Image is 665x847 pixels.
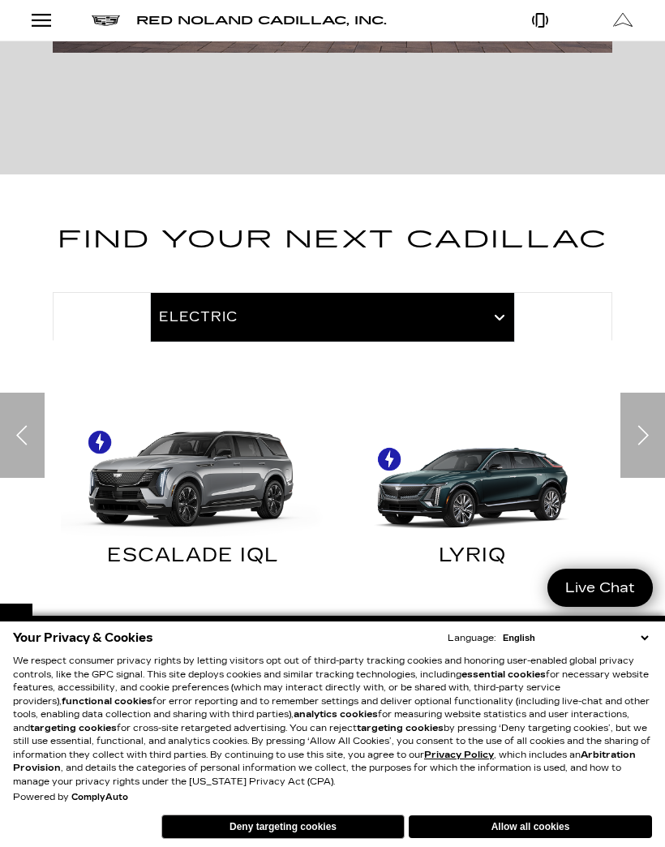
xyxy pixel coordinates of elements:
[65,548,320,570] div: ESCALADE IQL
[13,626,153,649] span: Your Privacy & Cookies
[161,815,405,839] button: Deny targeting cookies
[13,655,652,789] p: We respect consumer privacy rights by letting visitors opt out of third-party tracking cookies an...
[332,404,612,582] a: LYRIQ LYRIQ
[53,404,612,582] div: Electric
[499,631,652,644] select: Language Select
[409,815,652,838] button: Allow all cookies
[357,723,444,733] strong: targeting cookies
[547,569,653,607] a: Live Chat
[136,14,387,28] span: Red Noland Cadillac, Inc.
[62,696,152,707] strong: functional cookies
[92,14,120,27] a: Cadillac logo
[557,578,643,597] span: Live Chat
[424,750,494,760] u: Privacy Policy
[30,723,117,733] strong: targeting cookies
[448,634,496,643] div: Language:
[53,404,332,582] a: ESCALADE IQL ESCALADE IQL
[92,15,120,26] img: Cadillac logo
[620,393,665,478] div: Next
[294,709,378,720] strong: analytics cookies
[136,14,387,27] a: Red Noland Cadillac, Inc.
[341,404,604,536] img: LYRIQ
[71,793,128,802] a: ComplyAuto
[13,793,128,802] div: Powered by
[53,220,612,280] h2: Find Your Next Cadillac
[345,548,600,570] div: LYRIQ
[61,404,324,536] img: ESCALADE IQL
[461,669,546,680] strong: essential cookies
